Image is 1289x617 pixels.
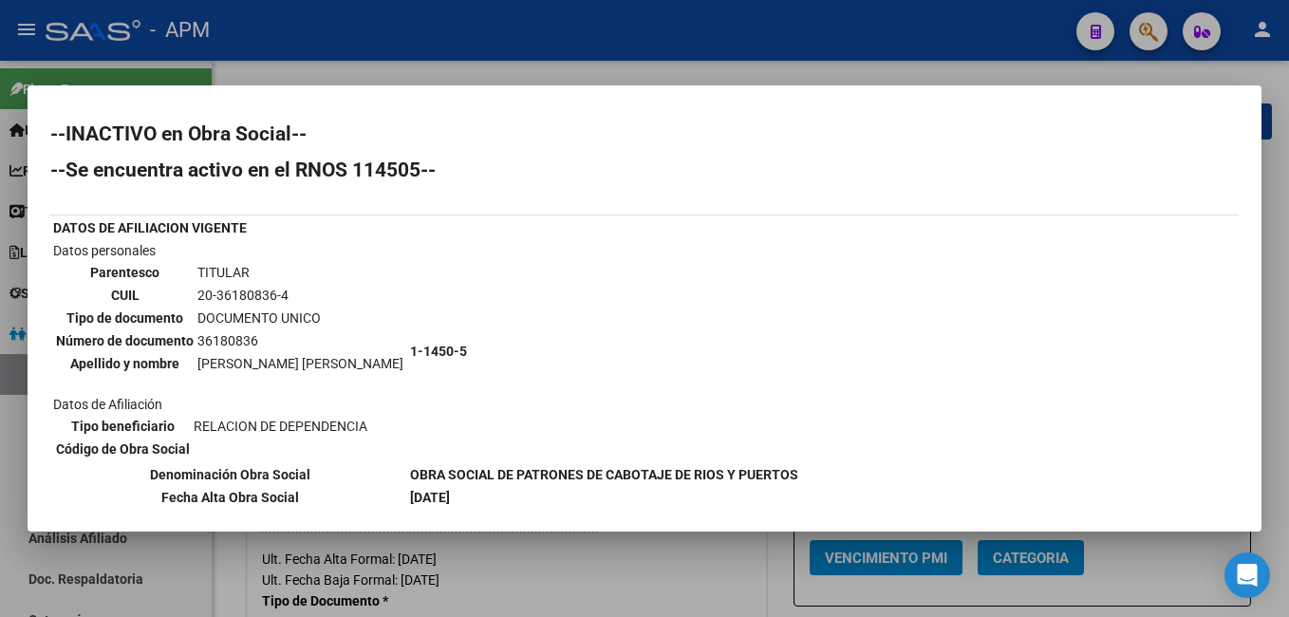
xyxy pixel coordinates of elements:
b: OBRA SOCIAL DE PATRONES DE CABOTAJE DE RIOS Y PUERTOS [410,467,798,482]
td: 20-36180836-4 [196,285,404,306]
th: Denominación Obra Social [52,464,407,485]
b: 1-1450-5 [410,344,467,359]
th: Tipo de documento [55,308,195,328]
td: TITULAR [196,262,404,283]
th: CUIL [55,285,195,306]
th: Código de Obra Social [55,439,191,459]
td: DOCUMENTO UNICO [196,308,404,328]
b: DATOS DE AFILIACION VIGENTE [53,220,247,235]
th: Parentesco [55,262,195,283]
th: Fecha Alta Obra Social [52,487,407,508]
div: Open Intercom Messenger [1224,552,1270,598]
b: [DATE] [410,490,450,505]
td: 36180836 [196,330,404,351]
th: Tipo beneficiario [55,416,191,437]
th: Apellido y nombre [55,353,195,374]
h2: --INACTIVO en Obra Social-- [50,124,1239,143]
td: Datos personales Datos de Afiliación [52,240,407,462]
td: RELACION DE DEPENDENCIA [193,416,368,437]
td: [PERSON_NAME] [PERSON_NAME] [196,353,404,374]
th: Número de documento [55,330,195,351]
h2: --Se encuentra activo en el RNOS 114505-- [50,160,1239,179]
